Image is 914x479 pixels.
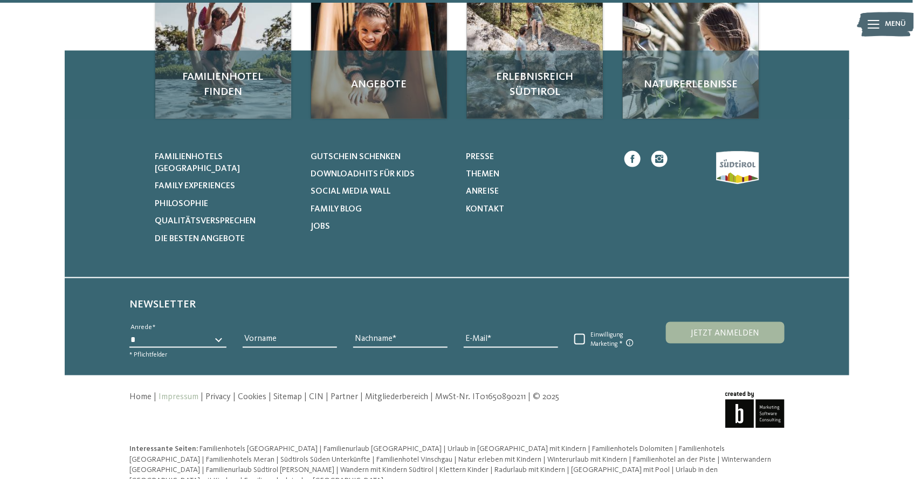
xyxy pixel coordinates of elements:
a: Privacy [205,393,231,402]
span: Familienhotel Vinschgau [376,456,452,464]
a: Wandern mit Kindern Südtirol [340,467,435,474]
span: Familienhotels [GEOGRAPHIC_DATA] [155,153,240,173]
a: Mitgliederbereich [365,393,428,402]
span: Newsletter [129,299,196,310]
a: Family Experiences [155,180,297,192]
span: | [543,456,546,464]
span: | [372,456,375,464]
span: Themen [466,170,499,179]
span: | [528,393,531,402]
button: Jetzt anmelden [666,322,785,344]
a: Urlaub in [GEOGRAPHIC_DATA] mit Kindern [448,446,588,453]
a: Partner [331,393,358,402]
a: Impressum [159,393,198,402]
a: CIN [309,393,324,402]
span: Gutschein schenken [311,153,401,161]
span: Kontakt [466,205,504,214]
a: Philosophie [155,198,297,210]
span: | [304,393,307,402]
span: | [360,393,363,402]
span: Jobs [311,222,330,231]
a: [GEOGRAPHIC_DATA] mit Pool [571,467,671,474]
span: | [276,456,279,464]
span: Downloadhits für Kids [311,170,415,179]
span: Familienhotels Meran [206,456,274,464]
span: Die besten Angebote [155,235,245,243]
span: © 2025 [533,393,559,402]
a: Gutschein schenken [311,151,452,163]
a: Family Blog [311,203,452,215]
span: Wandern mit Kindern Südtirol [340,467,434,474]
span: Philosophie [155,200,209,208]
span: Familienhotel finden [166,70,280,100]
span: | [319,446,322,453]
span: Qualitätsversprechen [155,217,256,225]
span: | [629,456,631,464]
span: | [717,456,720,464]
span: | [671,467,674,474]
a: Familienhotel Vinschgau [376,456,454,464]
span: | [336,467,339,474]
span: Social Media Wall [311,187,390,196]
a: Familienhotels Meran [206,456,276,464]
a: Home [129,393,152,402]
span: MwSt-Nr. IT01650890211 [435,393,526,402]
span: Familienurlaub Südtirol [PERSON_NAME] [206,467,334,474]
span: Familienurlaub [GEOGRAPHIC_DATA] [324,446,442,453]
span: | [588,446,590,453]
span: | [269,393,271,402]
span: Angebote [322,77,436,92]
span: | [454,456,457,464]
a: Jobs [311,221,452,232]
a: Klettern Kinder [439,467,490,474]
a: Winterurlaub mit Kindern [547,456,629,464]
span: | [202,467,204,474]
a: Themen [466,168,608,180]
span: | [567,467,569,474]
span: | [443,446,446,453]
a: Südtirols Süden Unterkünfte [280,456,372,464]
a: Familienhotels [GEOGRAPHIC_DATA] [200,446,319,453]
a: Presse [466,151,608,163]
span: Familienhotels [GEOGRAPHIC_DATA] [200,446,318,453]
span: Natur erleben mit Kindern [458,456,541,464]
a: Kontakt [466,203,608,215]
span: Naturerlebnisse [634,77,748,92]
a: Familienurlaub [GEOGRAPHIC_DATA] [324,446,443,453]
img: Brandnamic GmbH | Leading Hospitality Solutions [725,392,785,428]
a: Familienhotels Dolomiten [592,446,675,453]
span: Urlaub in [GEOGRAPHIC_DATA] mit Kindern [448,446,586,453]
a: Natur erleben mit Kindern [458,456,543,464]
span: Familienhotels Dolomiten [592,446,673,453]
span: | [490,467,493,474]
span: | [201,393,203,402]
a: Familienhotels [GEOGRAPHIC_DATA] [129,446,725,464]
a: Radurlaub mit Kindern [494,467,567,474]
span: | [154,393,156,402]
span: Interessante Seiten: [129,446,198,453]
a: Familienhotel an der Piste [633,456,717,464]
span: | [202,456,204,464]
span: Anreise [466,187,499,196]
span: Family Blog [311,205,362,214]
span: | [435,467,438,474]
span: Jetzt anmelden [691,329,760,338]
span: | [430,393,433,402]
span: Familienhotel an der Piste [633,456,716,464]
span: Radurlaub mit Kindern [494,467,565,474]
span: | [326,393,328,402]
span: Südtirols Süden Unterkünfte [280,456,370,464]
a: Familienurlaub Südtirol [PERSON_NAME] [206,467,336,474]
span: Family Experiences [155,182,236,190]
a: Cookies [238,393,266,402]
span: | [233,393,236,402]
a: Sitemap [273,393,302,402]
a: Anreise [466,186,608,197]
span: [GEOGRAPHIC_DATA] mit Pool [571,467,670,474]
a: Social Media Wall [311,186,452,197]
span: Presse [466,153,494,161]
span: * Pflichtfelder [129,352,167,358]
a: Die besten Angebote [155,233,297,245]
a: Qualitätsversprechen [155,215,297,227]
